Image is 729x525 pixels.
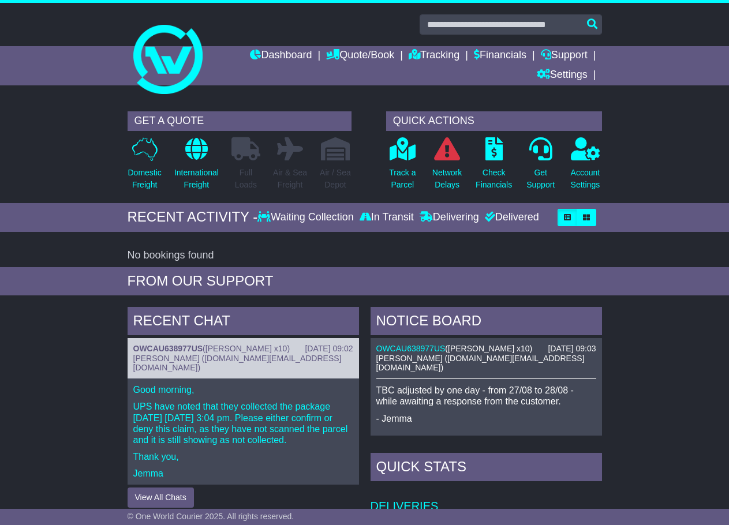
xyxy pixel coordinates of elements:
a: Settings [537,66,588,85]
div: NOTICE BOARD [371,307,602,338]
div: ( ) [376,344,596,354]
div: RECENT CHAT [128,307,359,338]
a: AccountSettings [570,137,601,197]
div: QUICK ACTIONS [386,111,602,131]
div: No bookings found [128,249,602,262]
a: DomesticFreight [128,137,162,197]
p: Check Financials [476,167,512,191]
p: Air & Sea Freight [273,167,307,191]
span: [PERSON_NAME] ([DOMAIN_NAME][EMAIL_ADDRESS][DOMAIN_NAME]) [133,354,342,373]
div: GET A QUOTE [128,111,352,131]
div: Delivered [482,211,539,224]
p: Domestic Freight [128,167,162,191]
p: Get Support [526,167,555,191]
a: CheckFinancials [475,137,513,197]
a: NetworkDelays [432,137,462,197]
p: TBC adjusted by one day - from 27/08 to 28/08 - while awaiting a response from the customer. [376,385,596,407]
p: Account Settings [571,167,600,191]
p: Air / Sea Depot [320,167,351,191]
p: UPS have noted that they collected the package [DATE] [DATE] 3:04 pm. Please either confirm or de... [133,401,353,445]
span: [PERSON_NAME] x10 [205,344,287,353]
span: [PERSON_NAME] ([DOMAIN_NAME][EMAIL_ADDRESS][DOMAIN_NAME]) [376,354,585,373]
a: Dashboard [250,46,312,66]
p: International Freight [174,167,219,191]
a: Support [541,46,588,66]
a: OWCAU638977US [133,344,203,353]
div: In Transit [357,211,417,224]
p: Thank you, [133,451,353,462]
p: Network Delays [432,167,462,191]
div: Waiting Collection [257,211,356,224]
div: [DATE] 09:02 [305,344,353,354]
div: RECENT ACTIVITY - [128,209,258,226]
a: Quote/Book [326,46,394,66]
a: GetSupport [526,137,555,197]
div: Quick Stats [371,453,602,484]
p: Good morning, [133,384,353,395]
div: [DATE] 09:03 [548,344,596,354]
p: - Jemma [376,413,596,424]
a: OWCAU638977US [376,344,446,353]
a: Track aParcel [388,137,416,197]
a: Tracking [409,46,459,66]
a: InternationalFreight [174,137,219,197]
p: Jemma [133,468,353,479]
div: FROM OUR SUPPORT [128,273,602,290]
p: Track a Parcel [389,167,416,191]
span: © One World Courier 2025. All rights reserved. [128,512,294,521]
td: Deliveries [371,484,602,513]
button: View All Chats [128,487,194,508]
p: Full Loads [231,167,260,191]
span: [PERSON_NAME] x10 [448,344,530,353]
div: ( ) [133,344,353,354]
a: Financials [474,46,526,66]
div: Delivering [417,211,482,224]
